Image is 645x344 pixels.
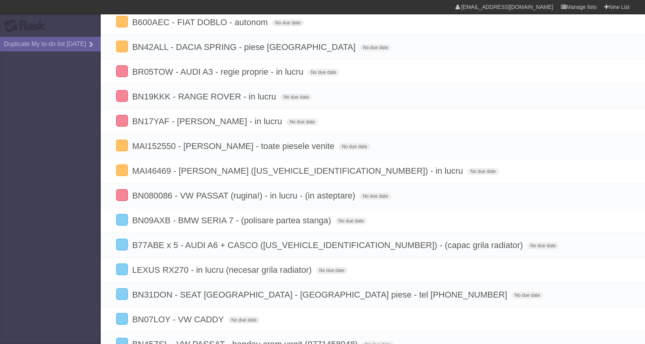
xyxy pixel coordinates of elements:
span: BN07LOY - VW CADDY [132,315,226,324]
label: Done [116,264,128,275]
label: Done [116,115,128,127]
label: Done [116,164,128,176]
label: Done [116,214,128,226]
span: LEXUS RX270 - in lucru (necesar grila radiator) [132,265,313,275]
span: No due date [527,242,559,249]
span: B600AEC - FIAT DOBLO - autonom [132,17,270,27]
label: Done [116,239,128,250]
span: No due date [272,19,303,26]
label: Done [116,313,128,325]
span: BR05TOW - AUDI A3 - regie proprie - in lucru [132,67,305,77]
label: Done [116,90,128,102]
label: Done [116,140,128,151]
label: Done [116,288,128,300]
span: No due date [359,193,391,200]
span: BN19KKK - RANGE ROVER - in lucru [132,92,278,101]
span: No due date [467,168,499,175]
span: No due date [308,69,339,76]
label: Done [116,189,128,201]
div: Flask [4,19,50,33]
span: No due date [511,292,543,299]
span: No due date [228,317,260,323]
span: MAI152550 - [PERSON_NAME] - toate piesele venite [132,141,336,151]
span: No due date [339,143,370,150]
span: B77ABE x 5 - AUDI A6 + CASCO ([US_VEHICLE_IDENTIFICATION_NUMBER]) - (capac grila radiator) [132,240,525,250]
span: No due date [286,118,318,125]
label: Done [116,16,128,27]
span: BN42ALL - DACIA SPRING - piese [GEOGRAPHIC_DATA] [132,42,358,52]
span: No due date [360,44,391,51]
span: BN080086 - VW PASSAT (rugina!) - in lucru - (in asteptare) [132,191,357,200]
label: Done [116,65,128,77]
span: No due date [316,267,347,274]
span: MAI46469 - [PERSON_NAME] ([US_VEHICLE_IDENTIFICATION_NUMBER]) - in lucru [132,166,465,176]
span: BN31DON - SEAT [GEOGRAPHIC_DATA] - [GEOGRAPHIC_DATA] piese - tel [PHONE_NUMBER] [132,290,509,300]
span: BN09AXB - BMW SERIA 7 - (polisare partea stanga) [132,216,333,225]
span: No due date [335,217,367,224]
span: BN17YAF - [PERSON_NAME] - in lucru [132,116,284,126]
span: No due date [280,94,312,101]
label: Done [116,41,128,52]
